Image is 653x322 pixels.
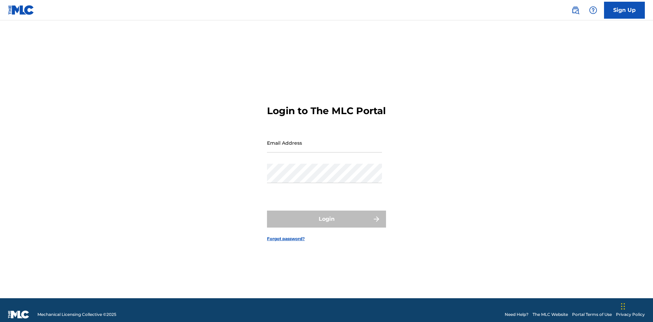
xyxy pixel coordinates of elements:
img: MLC Logo [8,5,34,15]
a: Need Help? [505,311,529,318]
a: Privacy Policy [616,311,645,318]
div: Drag [621,296,625,317]
div: Help [586,3,600,17]
a: Portal Terms of Use [572,311,612,318]
a: The MLC Website [533,311,568,318]
img: logo [8,310,29,319]
a: Forgot password? [267,236,305,242]
a: Public Search [569,3,582,17]
span: Mechanical Licensing Collective © 2025 [37,311,116,318]
img: search [571,6,580,14]
a: Sign Up [604,2,645,19]
iframe: Chat Widget [619,289,653,322]
h3: Login to The MLC Portal [267,105,386,117]
img: help [589,6,597,14]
